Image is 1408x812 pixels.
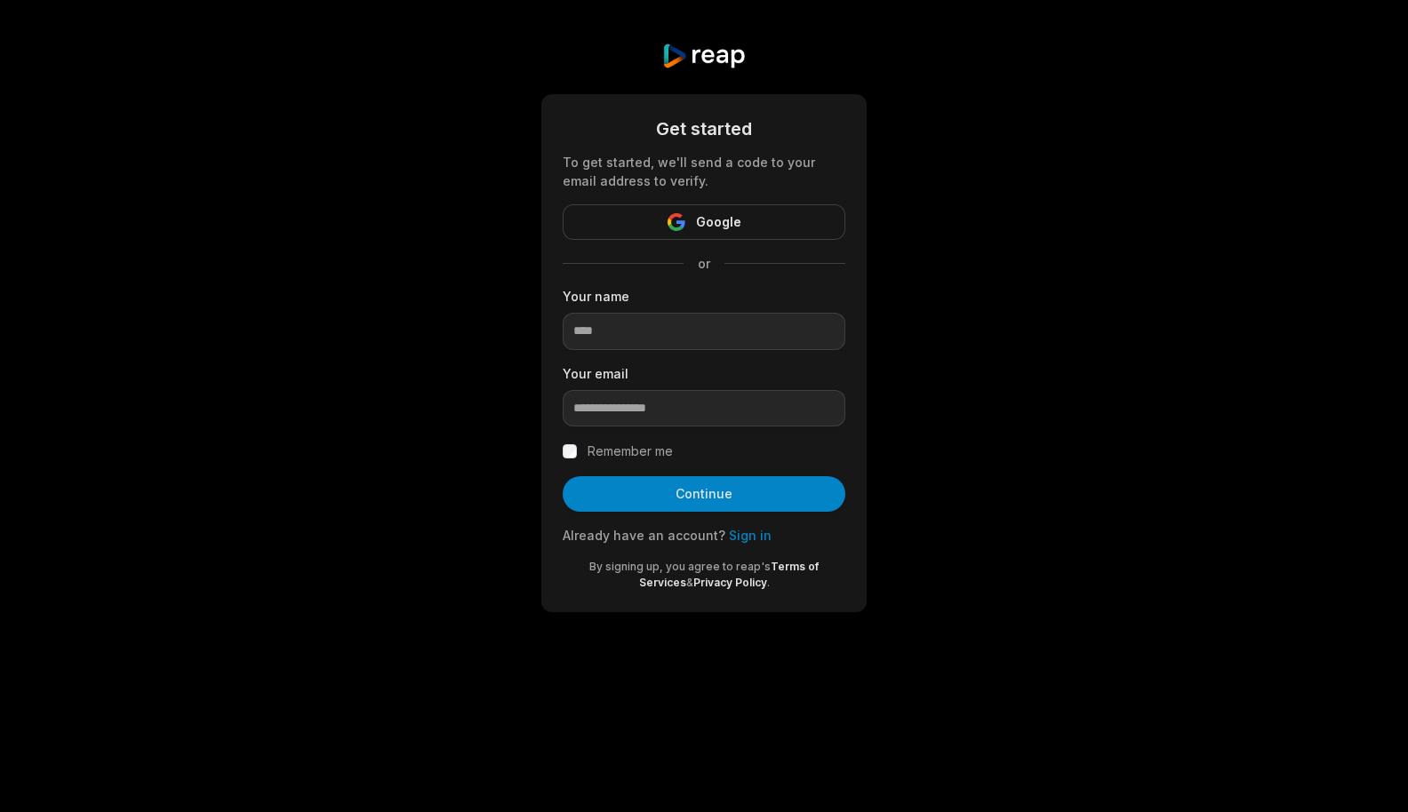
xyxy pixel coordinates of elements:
span: By signing up, you agree to reap's [589,560,771,573]
a: Privacy Policy [693,576,767,589]
label: Your email [563,364,845,383]
a: Sign in [729,528,772,543]
button: Continue [563,476,845,512]
div: To get started, we'll send a code to your email address to verify. [563,153,845,190]
span: . [767,576,770,589]
label: Your name [563,287,845,306]
span: or [684,254,724,273]
img: reap [661,43,746,69]
span: & [686,576,693,589]
label: Remember me [588,441,673,462]
span: Google [696,211,741,233]
div: Get started [563,115,845,142]
span: Already have an account? [563,528,725,543]
button: Google [563,204,845,240]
